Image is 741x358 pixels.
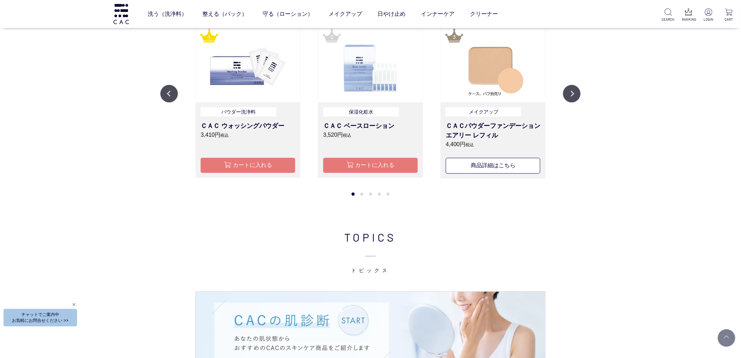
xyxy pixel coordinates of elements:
span: 税込 [465,142,474,147]
a: 守る（ローション） [263,4,313,24]
p: 3,410円 [201,131,295,139]
a: LOGIN [702,8,715,22]
p: 保湿化粧水 [323,107,399,117]
button: 4 of 2 [378,192,381,196]
p: 3,520円 [323,131,418,139]
span: トピックス [160,245,581,273]
p: パウダー洗浄料 [201,107,276,117]
a: メイクアップ [328,4,362,24]
a: クリーナー [470,4,498,24]
button: 3 of 2 [369,192,372,196]
a: SEARCH [662,8,675,22]
p: RANKING [682,17,695,22]
button: カートに入れる [201,158,295,173]
a: パウダー洗浄料 ＣＡＣ ウォッシングパウダー 3,410円税込 [201,107,295,149]
h3: ＣＡＣ ウォッシングパウダー [201,121,295,131]
h2: TOPICS [160,229,581,273]
p: メイクアップ [446,107,521,117]
img: ＣＡＣ ベースローション [318,24,423,102]
a: 洗う（洗浄料） [148,4,187,24]
span: 税込 [343,133,351,138]
button: 1 of 2 [352,192,355,196]
img: logo [112,4,130,24]
img: ＣＡＣウォッシングパウダー [196,24,300,102]
p: CART [722,17,735,22]
a: 整える（パック） [202,4,247,24]
button: Previous [160,85,178,102]
button: 5 of 2 [387,192,390,196]
button: Next [563,85,581,102]
p: SEARCH [662,17,675,22]
a: 保湿化粧水 ＣＡＣ ベースローション 3,520円税込 [323,107,418,149]
p: 4,400円 [446,140,540,149]
button: 2 of 2 [360,192,363,196]
a: RANKING [682,8,695,22]
button: カートに入れる [323,158,418,173]
p: LOGIN [702,17,715,22]
img: ＣＡＣパウダーファンデーション エアリー レフィル [441,24,545,102]
a: メイクアップ ＣＡＣパウダーファンデーション エアリー レフィル 4,400円税込 [446,107,540,149]
a: インナーケア [421,4,455,24]
button: 商品詳細はこちら [446,158,540,174]
a: 日やけ止め [378,4,406,24]
h3: ＣＡＣパウダーファンデーション エアリー レフィル [446,121,540,140]
h3: ＣＡＣ ベースローション [323,121,418,131]
span: 税込 [220,133,229,138]
a: CART [722,8,735,22]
